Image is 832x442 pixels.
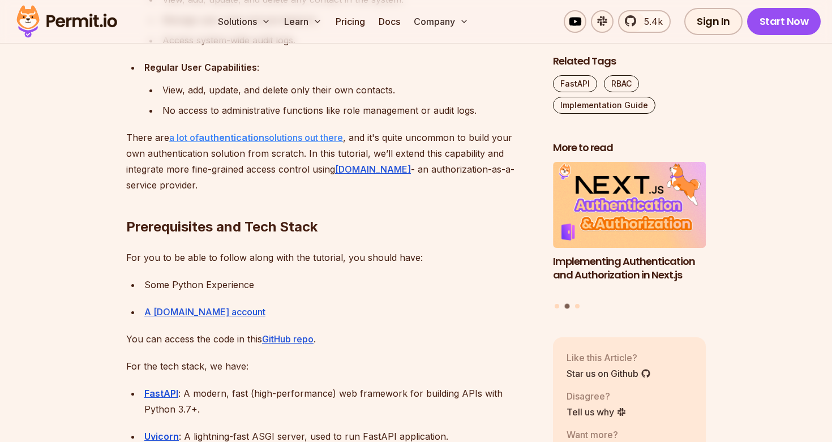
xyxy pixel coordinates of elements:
p: For the tech stack, we have: [126,358,535,374]
a: GitHub repo [262,333,314,345]
a: 5.4k [618,10,671,33]
button: Go to slide 2 [565,303,570,308]
h2: More to read [553,141,706,155]
div: No access to administrative functions like role management or audit logs. [162,102,535,118]
p: Disagree? [567,389,627,402]
a: Start Now [747,8,821,35]
a: a lot ofauthenticationsolutions out there [169,132,343,143]
h2: Related Tags [553,54,706,68]
strong: Regular User Capabilities [144,62,257,73]
a: Docs [374,10,405,33]
div: : A modern, fast (high-performance) web framework for building APIs with Python 3.7+. [144,385,535,417]
a: Implementing Authentication and Authorization in Next.jsImplementing Authentication and Authoriza... [553,162,706,297]
p: Want more? [567,427,655,441]
a: FastAPI [553,75,597,92]
strong: authentication [199,132,264,143]
a: Star us on Github [567,366,651,380]
button: Go to slide 3 [575,303,580,308]
p: For you to be able to follow along with the tutorial, you should have: [126,250,535,265]
div: : [144,59,535,75]
div: Posts [553,162,706,310]
button: Company [409,10,473,33]
a: Pricing [331,10,370,33]
a: [DOMAIN_NAME] [335,164,411,175]
a: RBAC [604,75,639,92]
a: Implementation Guide [553,97,655,114]
p: Like this Article? [567,350,651,364]
li: 2 of 3 [553,162,706,297]
div: View, add, update, and delete only their own contacts. [162,82,535,98]
span: 5.4k [637,15,663,28]
button: Learn [280,10,327,33]
p: You can access the code in this . [126,331,535,347]
button: Go to slide 1 [555,303,559,308]
button: Solutions [213,10,275,33]
h3: Implementing Authentication and Authorization in Next.js [553,254,706,282]
div: Some Python Experience [144,277,535,293]
p: There are , and it's quite uncommon to build your own authentication solution from scratch. In th... [126,130,535,193]
img: Implementing Authentication and Authorization in Next.js [553,162,706,248]
h2: Prerequisites and Tech Stack [126,173,535,236]
a: Tell us why [567,405,627,418]
a: FastAPI [144,388,178,399]
a: Sign In [684,8,743,35]
a: A [DOMAIN_NAME] account [144,306,265,317]
img: Permit logo [11,2,122,41]
a: Uvicorn [144,431,179,442]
